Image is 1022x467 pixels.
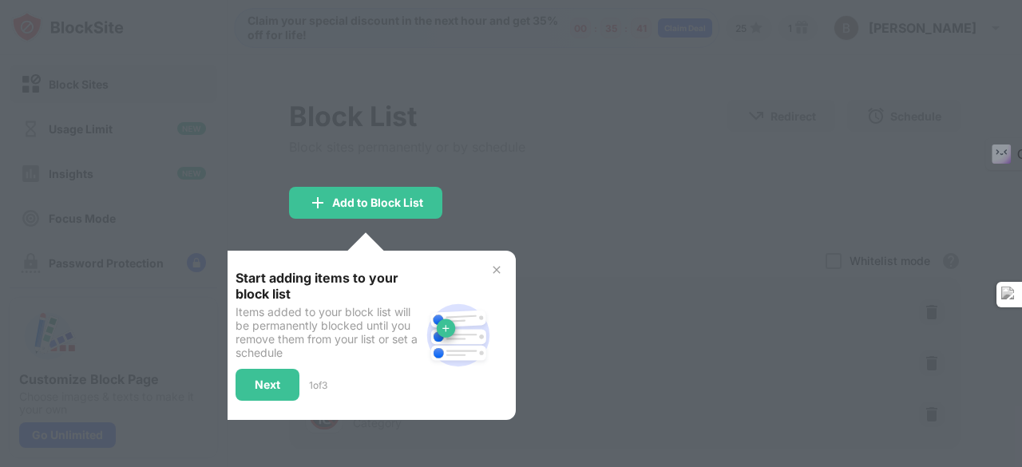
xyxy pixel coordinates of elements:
[332,196,423,209] div: Add to Block List
[236,270,420,302] div: Start adding items to your block list
[309,379,327,391] div: 1 of 3
[255,378,280,391] div: Next
[236,305,420,359] div: Items added to your block list will be permanently blocked until you remove them from your list o...
[490,263,503,276] img: x-button.svg
[420,297,497,374] img: block-site.svg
